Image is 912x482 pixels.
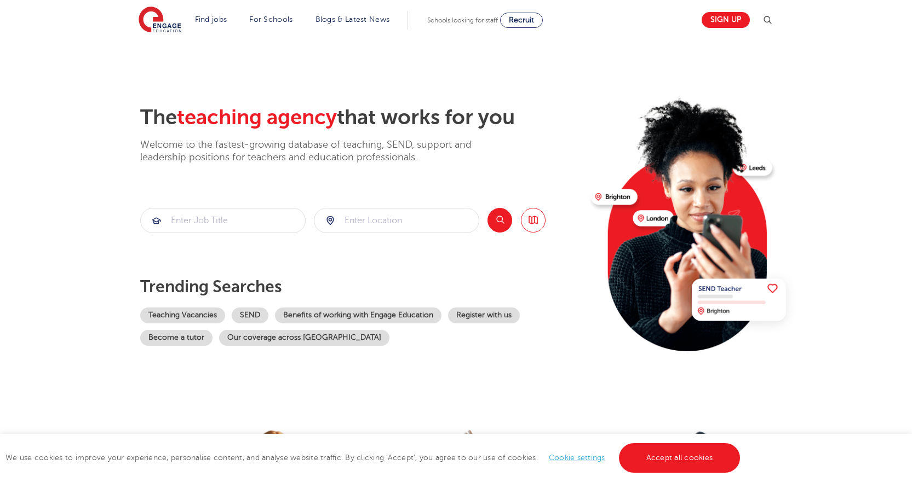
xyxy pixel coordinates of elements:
a: Find jobs [195,15,227,24]
div: Submit [314,208,479,233]
span: Recruit [509,16,534,24]
span: Schools looking for staff [427,16,498,24]
a: Blogs & Latest News [316,15,390,24]
a: Recruit [500,13,543,28]
a: Our coverage across [GEOGRAPHIC_DATA] [219,330,389,346]
a: For Schools [249,15,292,24]
a: Benefits of working with Engage Education [275,307,441,323]
span: teaching agency [177,106,337,129]
div: Submit [140,208,306,233]
input: Submit [314,208,479,233]
a: Register with us [448,307,520,323]
input: Submit [141,208,305,233]
span: We use cookies to improve your experience, personalise content, and analyse website traffic. By c... [5,454,743,462]
a: Accept all cookies [619,443,741,473]
a: Teaching Vacancies [140,307,225,323]
a: SEND [232,307,268,323]
p: Trending searches [140,277,582,297]
p: Welcome to the fastest-growing database of teaching, SEND, support and leadership positions for t... [140,138,502,164]
button: Search [487,208,512,233]
a: Sign up [702,12,750,28]
img: Engage Education [139,7,181,34]
a: Cookie settings [549,454,605,462]
a: Become a tutor [140,330,213,346]
h2: The that works for you [140,105,582,130]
